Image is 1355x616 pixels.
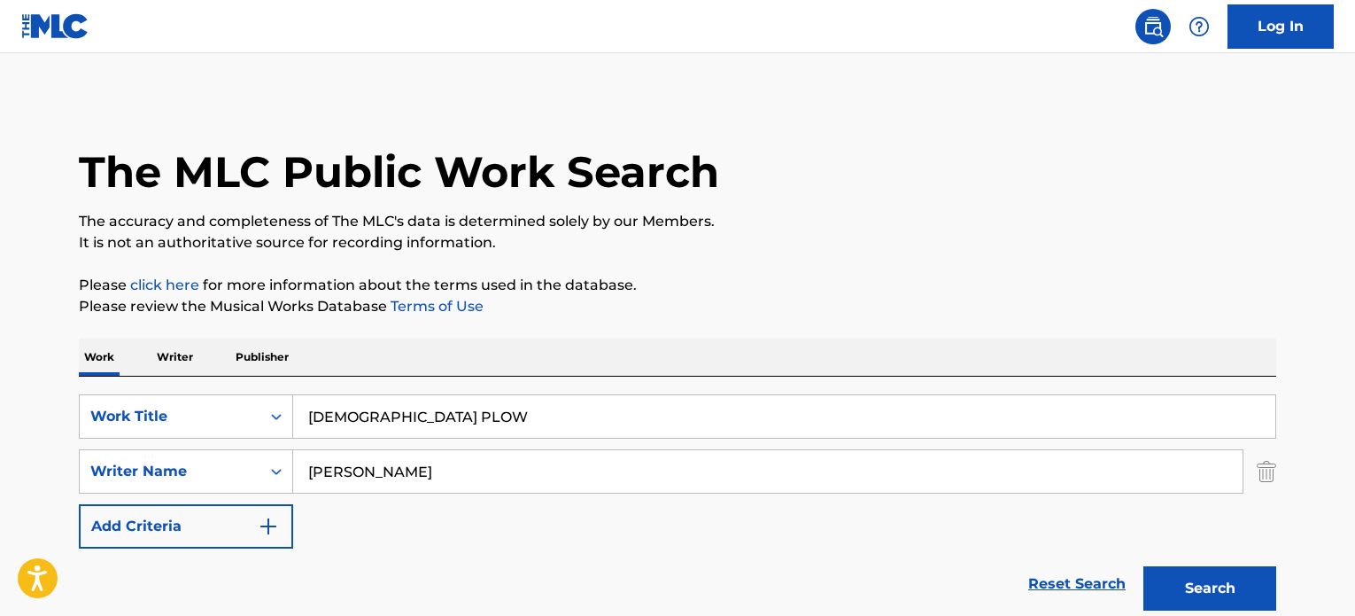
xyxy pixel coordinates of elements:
a: Terms of Use [387,298,484,315]
div: Work Title [90,406,250,427]
a: Log In [1227,4,1334,49]
img: Delete Criterion [1257,449,1276,494]
p: It is not an authoritative source for recording information. [79,232,1276,253]
div: Help [1181,9,1217,44]
a: click here [130,277,199,293]
img: MLC Logo [21,13,89,39]
div: Writer Name [90,461,250,482]
p: Please review the Musical Works Database [79,296,1276,317]
h1: The MLC Public Work Search [79,145,719,199]
button: Add Criteria [79,504,293,549]
img: search [1142,16,1164,37]
a: Reset Search [1019,565,1134,604]
p: Writer [151,339,198,376]
p: Publisher [230,339,294,376]
p: Please for more information about the terms used in the database. [79,275,1276,296]
img: 9d2ae6d4665cec9f34b9.svg [258,516,279,537]
p: The accuracy and completeness of The MLC's data is determined solely by our Members. [79,211,1276,232]
button: Search [1143,566,1276,611]
p: Work [79,339,120,376]
a: Public Search [1135,9,1171,44]
img: help [1189,16,1210,37]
